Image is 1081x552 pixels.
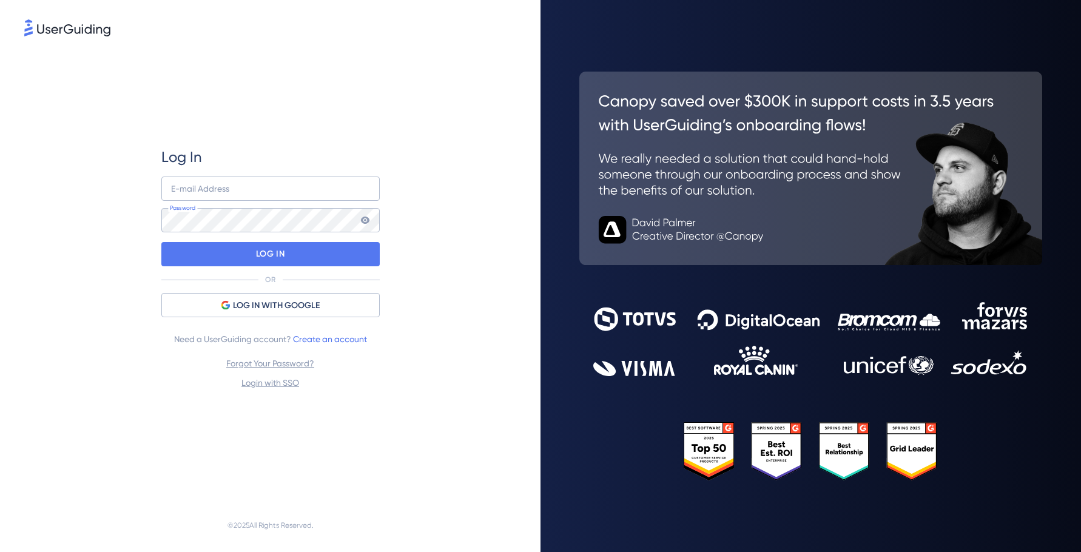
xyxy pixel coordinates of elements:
p: LOG IN [256,244,285,264]
span: LOG IN WITH GOOGLE [233,298,320,313]
span: Log In [161,147,202,167]
img: 26c0aa7c25a843aed4baddd2b5e0fa68.svg [579,72,1042,265]
span: © 2025 All Rights Reserved. [227,518,314,533]
input: example@company.com [161,177,380,201]
a: Forgot Your Password? [226,358,314,368]
a: Login with SSO [241,378,299,388]
img: 25303e33045975176eb484905ab012ff.svg [684,422,938,480]
img: 8faab4ba6bc7696a72372aa768b0286c.svg [24,19,110,36]
span: Need a UserGuiding account? [174,332,367,346]
p: OR [265,275,275,284]
a: Create an account [293,334,367,344]
img: 9302ce2ac39453076f5bc0f2f2ca889b.svg [593,302,1028,376]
